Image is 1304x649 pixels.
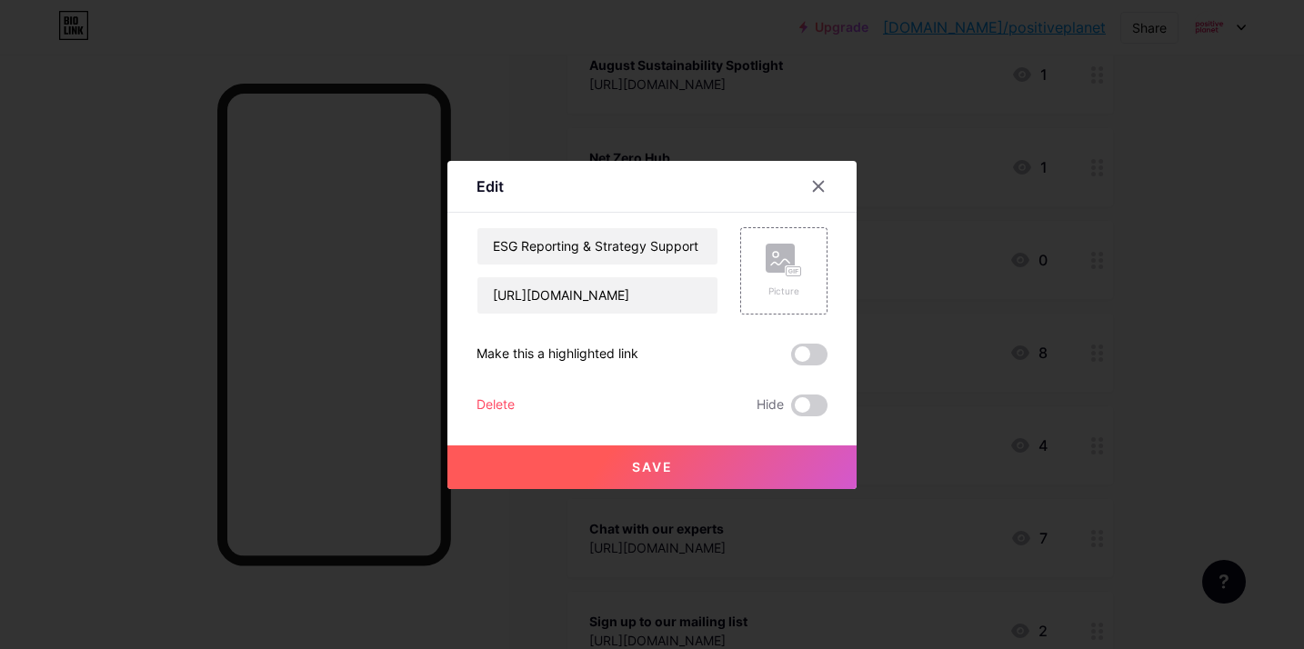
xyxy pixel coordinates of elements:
button: Save [447,445,857,489]
span: Save [632,459,673,474]
div: Make this a highlighted link [476,344,638,365]
div: Edit [476,175,504,197]
div: Picture [766,285,802,298]
div: Delete [476,394,515,416]
input: Title [477,228,717,265]
input: URL [477,277,717,314]
span: Hide [757,394,784,416]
